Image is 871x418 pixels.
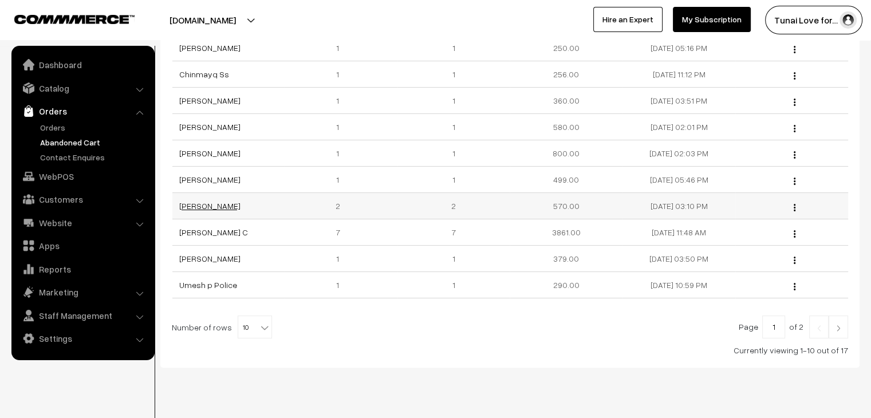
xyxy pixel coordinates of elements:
td: 580.00 [510,114,622,140]
span: Page [739,322,758,332]
img: Menu [794,204,795,211]
img: Menu [794,125,795,132]
img: Menu [794,178,795,185]
button: [DOMAIN_NAME] [129,6,276,34]
a: [PERSON_NAME] [179,254,241,263]
a: Abandoned Cart [37,136,151,148]
td: [DATE] 05:46 PM [622,167,735,193]
td: 1 [397,35,510,61]
td: 1 [285,246,397,272]
span: Number of rows [172,321,232,333]
td: 1 [285,167,397,193]
a: Apps [14,235,151,256]
img: Menu [794,98,795,106]
button: Tunai Love for… [765,6,862,34]
td: 256.00 [510,61,622,88]
td: 800.00 [510,140,622,167]
a: Reports [14,259,151,279]
td: 250.00 [510,35,622,61]
a: My Subscription [673,7,751,32]
td: [DATE] 03:51 PM [622,88,735,114]
img: Menu [794,46,795,53]
td: [DATE] 11:48 AM [622,219,735,246]
img: Menu [794,283,795,290]
span: 10 [238,316,272,338]
td: 1 [397,61,510,88]
a: [PERSON_NAME] [179,201,241,211]
td: 360.00 [510,88,622,114]
a: [PERSON_NAME] [179,96,241,105]
a: [PERSON_NAME] [179,148,241,158]
a: Orders [14,101,151,121]
td: [DATE] 10:59 PM [622,272,735,298]
td: 379.00 [510,246,622,272]
td: 1 [285,88,397,114]
td: 2 [285,193,397,219]
td: 1 [397,88,510,114]
span: of 2 [789,322,803,332]
td: 499.00 [510,167,622,193]
td: 1 [397,272,510,298]
a: Customers [14,189,151,210]
td: [DATE] 05:16 PM [622,35,735,61]
div: Currently viewing 1-10 out of 17 [172,344,848,356]
a: Website [14,212,151,233]
td: 1 [285,140,397,167]
a: COMMMERCE [14,11,115,25]
img: Menu [794,257,795,264]
td: 1 [397,114,510,140]
a: Dashboard [14,54,151,75]
td: 7 [397,219,510,246]
td: [DATE] 02:01 PM [622,114,735,140]
a: Contact Enquires [37,151,151,163]
a: [PERSON_NAME] [179,122,241,132]
img: Menu [794,151,795,159]
td: 570.00 [510,193,622,219]
td: 1 [397,140,510,167]
td: [DATE] 11:12 PM [622,61,735,88]
img: user [840,11,857,29]
a: [PERSON_NAME] [179,43,241,53]
span: 10 [238,316,271,339]
td: 1 [285,114,397,140]
td: 1 [397,246,510,272]
img: Menu [794,72,795,80]
td: 7 [285,219,397,246]
a: WebPOS [14,166,151,187]
a: Marketing [14,282,151,302]
a: [PERSON_NAME] [179,175,241,184]
td: 1 [285,35,397,61]
a: Staff Management [14,305,151,326]
img: Left [814,325,824,332]
td: 2 [397,193,510,219]
a: Orders [37,121,151,133]
a: Chinmayq Ss [179,69,229,79]
td: 1 [285,272,397,298]
td: 1 [397,167,510,193]
img: COMMMERCE [14,15,135,23]
td: 290.00 [510,272,622,298]
a: Settings [14,328,151,349]
td: 3861.00 [510,219,622,246]
img: Menu [794,230,795,238]
a: Hire an Expert [593,7,663,32]
a: Catalog [14,78,151,98]
img: Right [833,325,844,332]
a: Umesh p Police [179,280,237,290]
a: [PERSON_NAME] C [179,227,248,237]
td: [DATE] 02:03 PM [622,140,735,167]
td: [DATE] 03:50 PM [622,246,735,272]
td: 1 [285,61,397,88]
td: [DATE] 03:10 PM [622,193,735,219]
